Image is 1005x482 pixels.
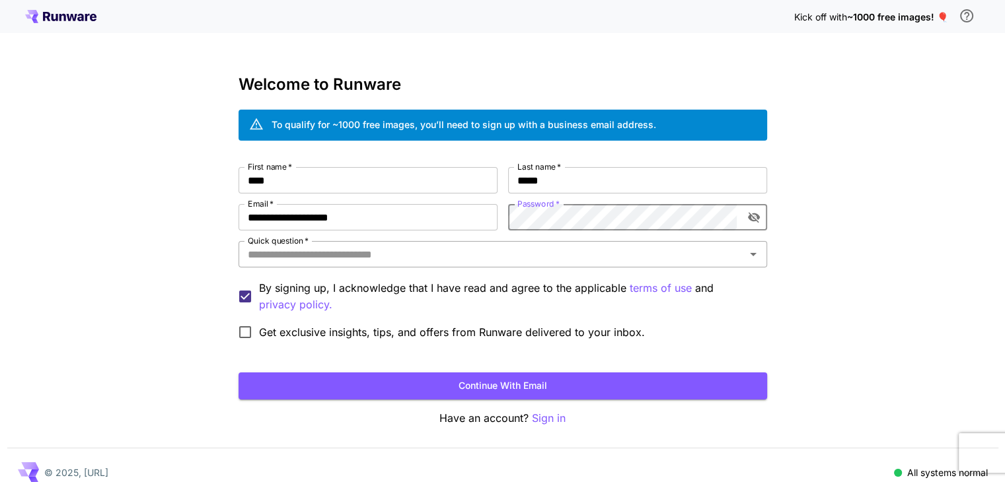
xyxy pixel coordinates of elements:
[742,205,766,229] button: toggle password visibility
[248,235,309,246] label: Quick question
[847,11,948,22] span: ~1000 free images! 🎈
[259,296,332,313] button: By signing up, I acknowledge that I have read and agree to the applicable terms of use and
[259,280,757,313] p: By signing up, I acknowledge that I have read and agree to the applicable and
[239,372,767,399] button: Continue with email
[517,198,560,209] label: Password
[259,296,332,313] p: privacy policy.
[532,410,566,427] button: Sign in
[248,161,292,172] label: First name
[517,161,561,172] label: Last name
[239,410,767,427] p: Have an account?
[259,324,645,340] span: Get exclusive insights, tips, and offers from Runware delivered to your inbox.
[239,75,767,94] h3: Welcome to Runware
[794,11,847,22] span: Kick off with
[744,245,763,263] button: Open
[248,198,274,209] label: Email
[630,280,692,296] p: terms of use
[630,280,692,296] button: By signing up, I acknowledge that I have read and agree to the applicable and privacy policy.
[44,465,108,479] p: © 2025, [URL]
[907,465,988,479] p: All systems normal
[953,3,980,29] button: In order to qualify for free credit, you need to sign up with a business email address and click ...
[272,118,656,131] div: To qualify for ~1000 free images, you’ll need to sign up with a business email address.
